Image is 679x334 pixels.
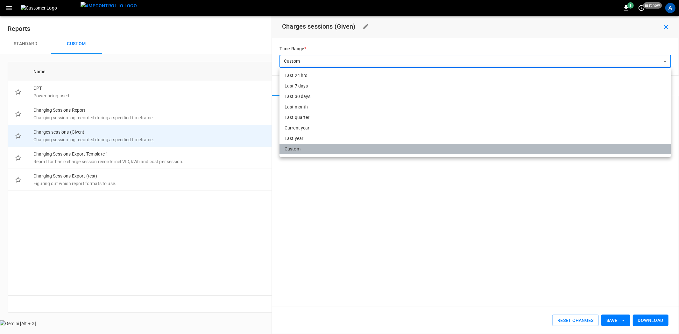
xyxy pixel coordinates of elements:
[279,91,671,102] li: Last 30 days
[279,123,671,133] li: Current year
[279,112,671,123] li: Last quarter
[279,133,671,144] li: Last year
[279,102,671,112] li: Last month
[279,144,671,154] li: Custom
[279,81,671,91] li: Last 7 days
[279,70,671,81] li: Last 24 hrs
